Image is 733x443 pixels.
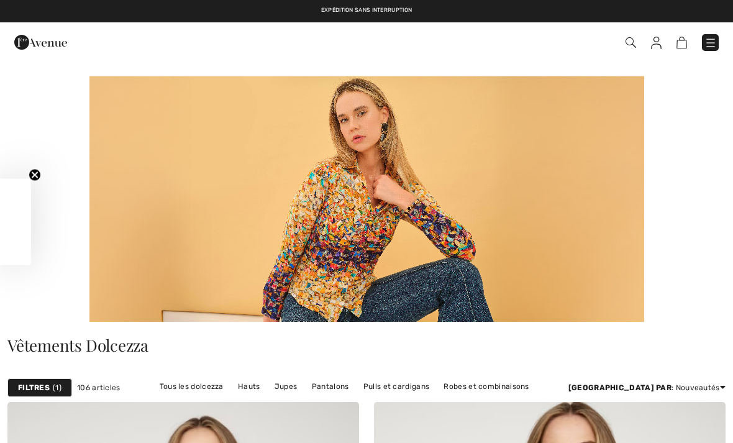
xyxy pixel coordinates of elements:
button: Close teaser [29,168,41,181]
a: Vêtements d'extérieur [335,395,430,411]
a: Robes et combinaisons [437,378,535,395]
img: Menu [704,37,717,49]
span: Vêtements Dolcezza [7,334,148,356]
a: Pantalons [306,378,355,395]
a: Jupes [268,378,304,395]
img: Mes infos [651,37,662,49]
span: 106 articles [77,382,121,393]
a: Pulls et cardigans [357,378,435,395]
strong: Filtres [18,382,50,393]
img: 1ère Avenue [14,30,67,55]
strong: [GEOGRAPHIC_DATA] par [568,383,672,392]
img: Recherche [626,37,636,48]
div: : Nouveautés [568,382,726,393]
span: 1 [53,382,61,393]
a: Vestes et blazers [258,395,334,411]
img: Vêtements Dolcezza – Canada | Magasinez la mode artistique chez 1ère Avenue [89,76,644,322]
a: 1ère Avenue [14,35,67,47]
a: Tous les dolcezza [153,378,230,395]
a: Hauts [232,378,266,395]
img: Panier d'achat [676,37,687,48]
